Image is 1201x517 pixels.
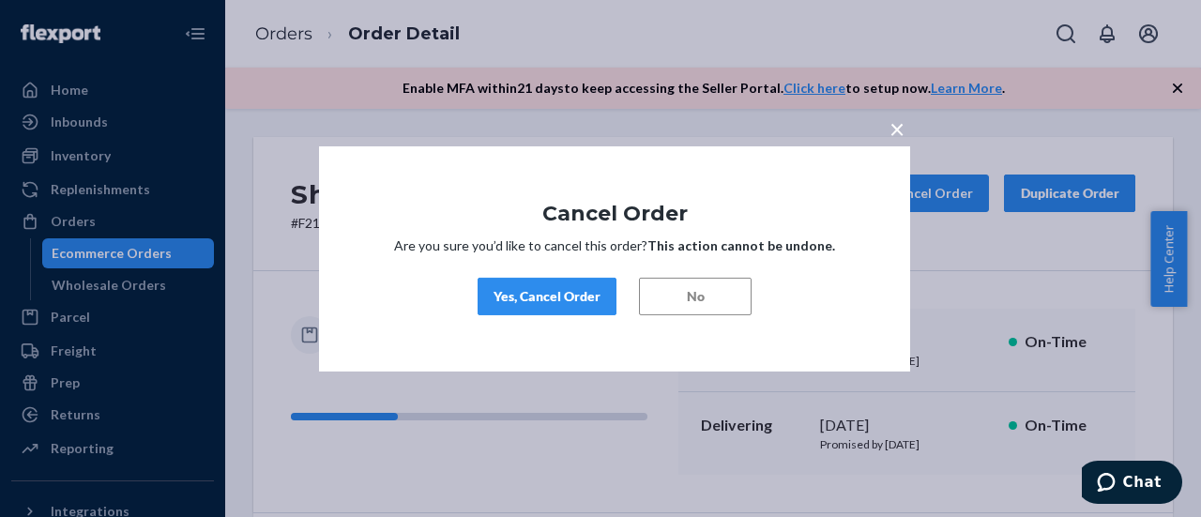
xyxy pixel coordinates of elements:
[478,278,616,315] button: Yes, Cancel Order
[375,202,854,224] h1: Cancel Order
[494,287,600,306] div: Yes, Cancel Order
[375,236,854,255] p: Are you sure you’d like to cancel this order?
[889,112,905,144] span: ×
[647,237,835,253] strong: This action cannot be undone.
[639,278,752,315] button: No
[1082,461,1182,508] iframe: Opens a widget where you can chat to one of our agents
